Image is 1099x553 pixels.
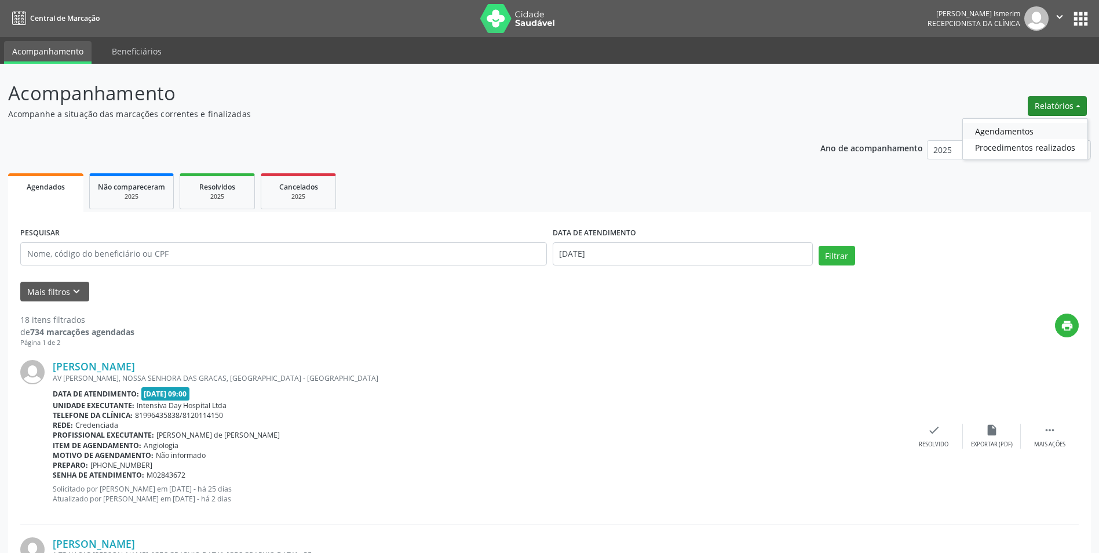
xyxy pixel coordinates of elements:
img: img [1024,6,1049,31]
input: Selecione um intervalo [553,242,813,265]
strong: 734 marcações agendadas [30,326,134,337]
div: AV [PERSON_NAME], NOSSA SENHORA DAS GRACAS, [GEOGRAPHIC_DATA] - [GEOGRAPHIC_DATA] [53,373,905,383]
b: Motivo de agendamento: [53,450,154,460]
span: Agendados [27,182,65,192]
div: Mais ações [1034,441,1065,449]
img: img [20,360,45,384]
a: Acompanhamento [4,41,92,64]
div: 2025 [188,192,246,201]
a: Procedimentos realizados [963,139,1087,155]
a: Beneficiários [104,41,170,61]
button: Mais filtroskeyboard_arrow_down [20,282,89,302]
b: Senha de atendimento: [53,470,144,480]
b: Unidade executante: [53,401,134,410]
span: Angiologia [144,441,178,450]
span: [DATE] 09:00 [141,387,190,401]
i: keyboard_arrow_down [70,285,83,298]
span: Recepcionista da clínica [928,19,1020,28]
span: Cancelados [279,182,318,192]
button:  [1049,6,1071,31]
div: 18 itens filtrados [20,314,134,326]
b: Item de agendamento: [53,441,141,450]
span: Intensiva Day Hospital Ltda [137,401,227,410]
i:  [1043,424,1056,436]
b: Rede: [53,420,73,430]
label: PESQUISAR [20,224,60,242]
span: Não informado [156,450,206,460]
b: Data de atendimento: [53,389,139,399]
a: Central de Marcação [8,9,100,28]
p: Acompanhamento [8,79,766,108]
a: Agendamentos [963,123,1087,139]
span: 81996435838/8120114150 [135,410,223,420]
ul: Relatórios [962,118,1088,160]
span: Não compareceram [98,182,165,192]
a: [PERSON_NAME] [53,537,135,550]
button: Filtrar [819,246,855,265]
span: M02843672 [147,470,185,480]
div: [PERSON_NAME] Ismerim [928,9,1020,19]
div: Exportar (PDF) [971,441,1013,449]
button: Relatórios [1028,96,1087,116]
b: Preparo: [53,460,88,470]
span: Credenciada [75,420,118,430]
p: Acompanhe a situação das marcações correntes e finalizadas [8,108,766,120]
div: Resolvido [919,441,948,449]
span: [PERSON_NAME] de [PERSON_NAME] [156,430,280,440]
p: Solicitado por [PERSON_NAME] em [DATE] - há 25 dias Atualizado por [PERSON_NAME] em [DATE] - há 2... [53,484,905,504]
div: de [20,326,134,338]
i: insert_drive_file [985,424,998,436]
p: Ano de acompanhamento [820,140,923,155]
input: Nome, código do beneficiário ou CPF [20,242,547,265]
button: apps [1071,9,1091,29]
span: [PHONE_NUMBER] [90,460,152,470]
button: print [1055,314,1079,337]
div: 2025 [269,192,327,201]
i: check [928,424,940,436]
i: print [1061,319,1074,332]
b: Profissional executante: [53,430,154,440]
span: Resolvidos [199,182,235,192]
a: [PERSON_NAME] [53,360,135,373]
span: Central de Marcação [30,13,100,23]
label: DATA DE ATENDIMENTO [553,224,636,242]
div: 2025 [98,192,165,201]
i:  [1053,10,1066,23]
div: Página 1 de 2 [20,338,134,348]
b: Telefone da clínica: [53,410,133,420]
